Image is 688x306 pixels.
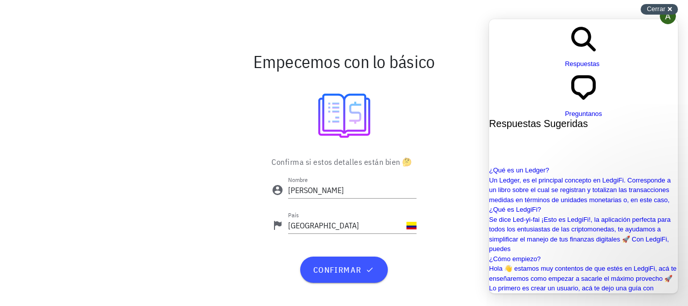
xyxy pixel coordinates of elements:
div: avatar [660,8,676,24]
iframe: Help Scout Beacon - Live Chat, Contact Form, and Knowledge Base [489,19,678,293]
span: Cerrar [647,5,665,13]
div: CO-icon [406,220,417,230]
label: País [288,211,299,219]
button: confirmar [300,257,387,283]
p: Confirma si estos detalles están bien 🤔 [271,156,417,168]
span: confirmar [312,265,375,275]
button: Cerrar [641,4,678,15]
div: Empecemos con lo básico [46,45,643,78]
label: Nombre [288,176,308,183]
